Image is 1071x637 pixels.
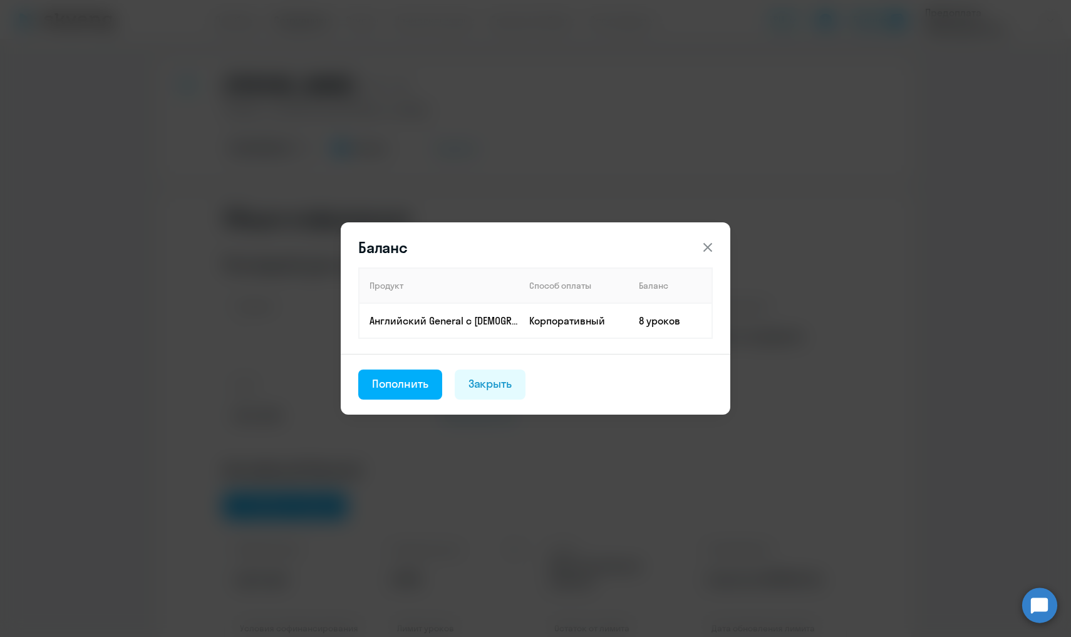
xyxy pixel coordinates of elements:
button: Пополнить [358,370,442,400]
header: Баланс [341,237,730,257]
th: Баланс [629,268,712,303]
button: Закрыть [455,370,526,400]
div: Пополнить [372,376,428,392]
th: Способ оплаты [519,268,629,303]
th: Продукт [359,268,519,303]
td: 8 уроков [629,303,712,338]
td: Корпоративный [519,303,629,338]
div: Закрыть [468,376,512,392]
p: Английский General с [DEMOGRAPHIC_DATA] преподавателем [370,314,519,328]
